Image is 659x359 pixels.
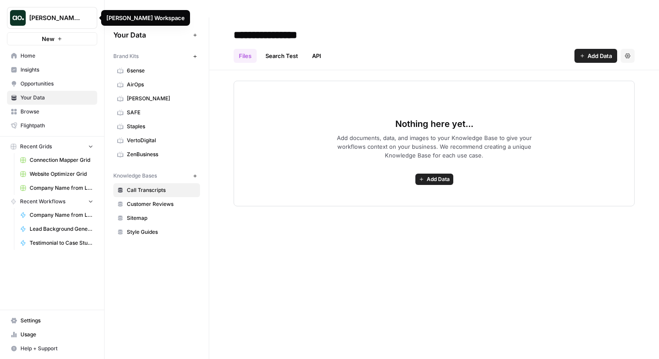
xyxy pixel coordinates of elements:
a: Testimonial to Case Study [16,236,97,250]
a: Lead Background Generator [16,222,97,236]
span: Brand Kits [113,52,139,60]
span: Browse [20,108,93,116]
span: VertoDigital [127,137,196,144]
span: Your Data [113,30,190,40]
button: Workspace: Mike Kenler's Workspace [7,7,97,29]
a: Opportunities [7,77,97,91]
span: Connection Mapper Grid [30,156,93,164]
a: Usage [7,328,97,342]
a: ZenBusiness [113,147,200,161]
button: Recent Grids [7,140,97,153]
span: Add Data [427,175,450,183]
span: Settings [20,317,93,325]
button: Add Data [574,49,617,63]
span: AirOps [127,81,196,89]
a: Call Transcripts [113,183,200,197]
span: Your Data [20,94,93,102]
span: 6sense [127,67,196,75]
span: Usage [20,331,93,338]
span: ZenBusiness [127,150,196,158]
a: API [307,49,326,63]
a: Files [234,49,257,63]
a: Website Optimizer Grid [16,167,97,181]
span: Website Optimizer Grid [30,170,93,178]
span: Nothing here yet... [395,118,473,130]
a: Customer Reviews [113,197,200,211]
a: SAFE [113,106,200,120]
button: New [7,32,97,45]
a: Your Data [7,91,97,105]
a: Settings [7,314,97,328]
a: Flightpath [7,119,97,133]
span: Lead Background Generator [30,225,93,233]
span: [PERSON_NAME] [127,95,196,103]
span: Flightpath [20,122,93,130]
a: Style Guides [113,225,200,239]
span: Insights [20,66,93,74]
button: Add Data [415,174,453,185]
span: Customer Reviews [127,200,196,208]
span: Help + Support [20,345,93,352]
span: Call Transcripts [127,186,196,194]
a: Home [7,49,97,63]
a: [PERSON_NAME] [113,92,200,106]
a: Company Name from Logo [16,208,97,222]
a: 6sense [113,64,200,78]
span: Company Name from Logo [30,211,93,219]
span: [PERSON_NAME] Workspace [29,14,82,22]
button: Recent Workflows [7,195,97,208]
span: Recent Grids [20,143,52,150]
button: Help + Support [7,342,97,356]
span: Knowledge Bases [113,172,157,180]
span: Testimonial to Case Study [30,239,93,247]
a: AirOps [113,78,200,92]
span: Opportunities [20,80,93,88]
a: Company Name from Logo Grid [16,181,97,195]
a: Browse [7,105,97,119]
span: Home [20,52,93,60]
img: Mike Kenler's Workspace Logo [10,10,26,26]
a: Staples [113,120,200,133]
a: VertoDigital [113,133,200,147]
span: Style Guides [127,228,196,236]
span: Sitemap [127,214,196,222]
span: Add documents, data, and images to your Knowledge Base to give your workflows context on your bus... [323,133,546,160]
a: Insights [7,63,97,77]
a: Search Test [260,49,303,63]
span: Staples [127,123,196,130]
a: Connection Mapper Grid [16,153,97,167]
span: New [42,34,54,43]
span: Add Data [588,51,612,60]
span: Recent Workflows [20,198,65,205]
a: Sitemap [113,211,200,225]
span: Company Name from Logo Grid [30,184,93,192]
span: SAFE [127,109,196,116]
